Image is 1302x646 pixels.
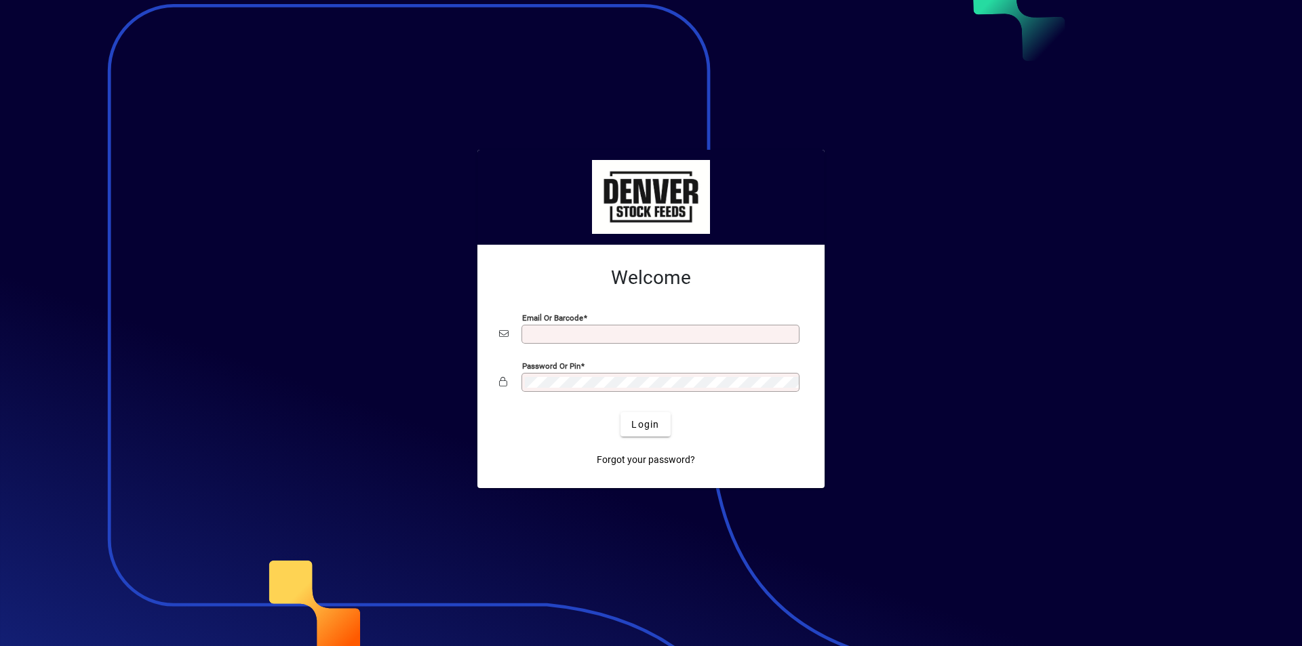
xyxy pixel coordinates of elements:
[597,453,695,467] span: Forgot your password?
[631,418,659,432] span: Login
[591,447,701,472] a: Forgot your password?
[620,412,670,437] button: Login
[499,266,803,289] h2: Welcome
[522,313,583,323] mat-label: Email or Barcode
[522,361,580,371] mat-label: Password or Pin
